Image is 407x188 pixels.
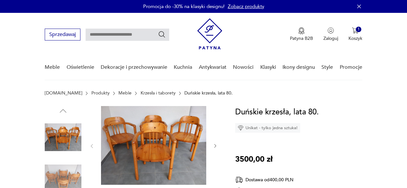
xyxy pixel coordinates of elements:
a: Style [321,55,333,80]
a: Kuchnia [174,55,192,80]
a: Antykwariat [199,55,227,80]
button: 1Koszyk [348,27,362,41]
div: 1 [356,27,361,32]
p: Koszyk [348,35,362,41]
a: Ikony designu [282,55,315,80]
a: Krzesła i taborety [141,91,176,96]
a: Nowości [233,55,254,80]
div: Unikat - tylko jedna sztuka! [235,123,300,133]
a: Zobacz produkty [228,3,264,10]
button: Szukaj [158,31,166,38]
p: 3500,00 zł [235,153,273,166]
p: Promocja do -30% na klasyki designu! [143,3,225,10]
a: Ikona medaluPatyna B2B [290,27,313,41]
img: Ikona diamentu [238,125,244,131]
button: Zaloguj [323,27,338,41]
img: Ikonka użytkownika [328,27,334,34]
img: Ikona dostawy [235,176,243,184]
img: Zdjęcie produktu Duńskie krzesła, lata 80. [45,119,81,156]
a: Meble [45,55,60,80]
a: [DOMAIN_NAME] [45,91,82,96]
a: Meble [118,91,132,96]
button: Patyna B2B [290,27,313,41]
img: Patyna - sklep z meblami i dekoracjami vintage [197,18,222,49]
img: Ikona koszyka [352,27,358,34]
a: Produkty [91,91,110,96]
p: Patyna B2B [290,35,313,41]
div: Dostawa od 400,00 PLN [235,176,312,184]
p: Duńskie krzesła, lata 80. [184,91,233,96]
h1: Duńskie krzesła, lata 80. [235,106,319,118]
img: Ikona medalu [298,27,305,34]
a: Klasyki [260,55,276,80]
a: Promocje [340,55,362,80]
img: Zdjęcie produktu Duńskie krzesła, lata 80. [101,106,206,185]
a: Sprzedawaj [45,33,80,37]
a: Oświetlenie [67,55,94,80]
p: Zaloguj [323,35,338,41]
button: Sprzedawaj [45,29,80,40]
a: Dekoracje i przechowywanie [101,55,167,80]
